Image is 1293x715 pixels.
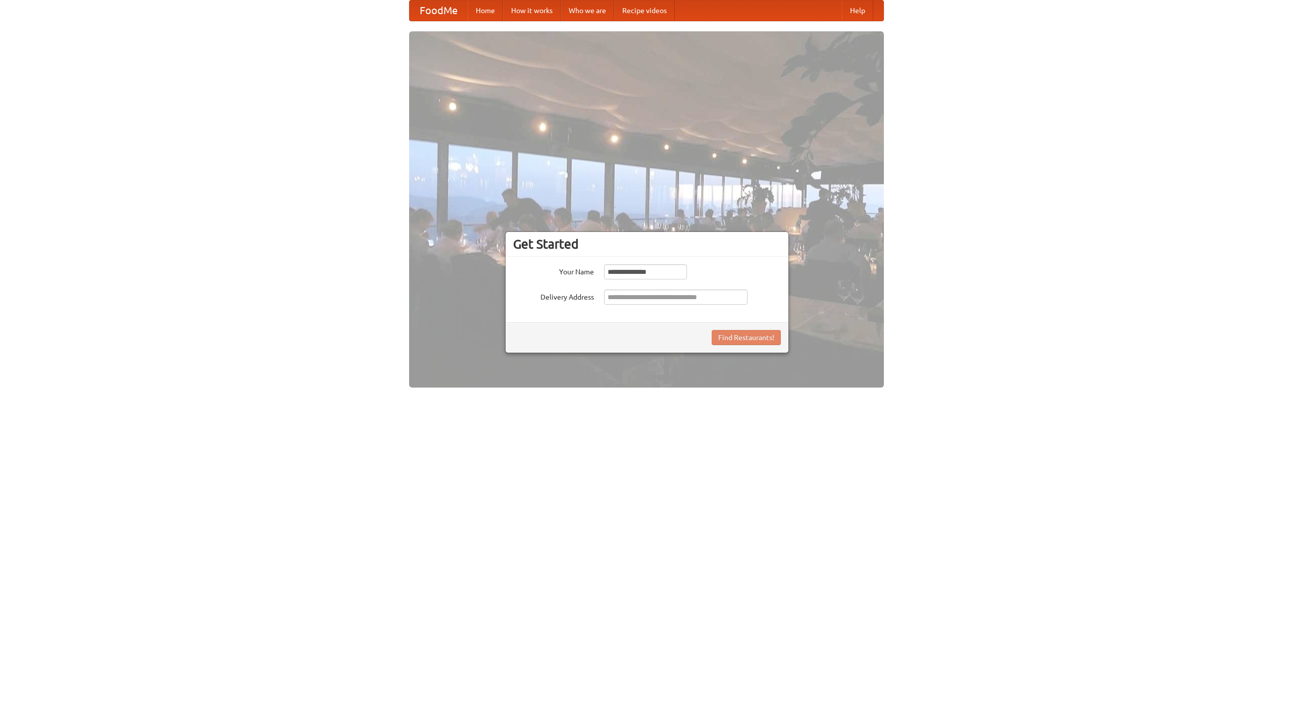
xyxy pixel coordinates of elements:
a: How it works [503,1,561,21]
label: Delivery Address [513,290,594,302]
h3: Get Started [513,236,781,252]
button: Find Restaurants! [712,330,781,345]
a: Who we are [561,1,614,21]
label: Your Name [513,264,594,277]
a: FoodMe [410,1,468,21]
a: Help [842,1,873,21]
a: Home [468,1,503,21]
a: Recipe videos [614,1,675,21]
